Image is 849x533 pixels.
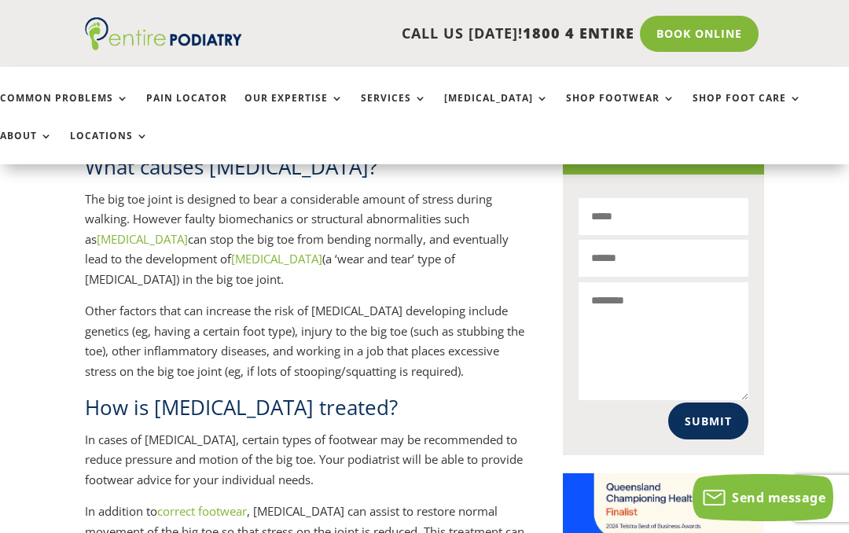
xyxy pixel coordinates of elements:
p: CALL US [DATE]! [242,24,634,44]
p: Other factors that can increase the risk of [MEDICAL_DATA] developing include genetics (eg, havin... [85,301,525,393]
button: Submit [668,403,748,439]
a: Shop Footwear [566,93,675,127]
a: correct footwear [157,503,247,519]
button: Send message [693,474,833,521]
a: [MEDICAL_DATA] [444,93,549,127]
a: Services [361,93,427,127]
p: The big toe joint is designed to bear a considerable amount of stress during walking. However fau... [85,189,525,302]
a: Our Expertise [244,93,344,127]
p: In cases of [MEDICAL_DATA], certain types of footwear may be recommended to reduce pressure and m... [85,430,525,502]
h2: How is [MEDICAL_DATA] treated? [85,393,525,429]
span: Send message [732,489,825,506]
h2: What causes [MEDICAL_DATA]? [85,153,525,189]
a: Locations [70,130,149,164]
a: [MEDICAL_DATA] [97,231,188,247]
a: [MEDICAL_DATA] [231,251,322,266]
a: Book Online [640,16,759,52]
a: Pain Locator [146,93,227,127]
span: 1800 4 ENTIRE [523,24,634,42]
a: Shop Foot Care [693,93,802,127]
img: logo (1) [85,17,242,50]
a: Entire Podiatry [85,38,242,53]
